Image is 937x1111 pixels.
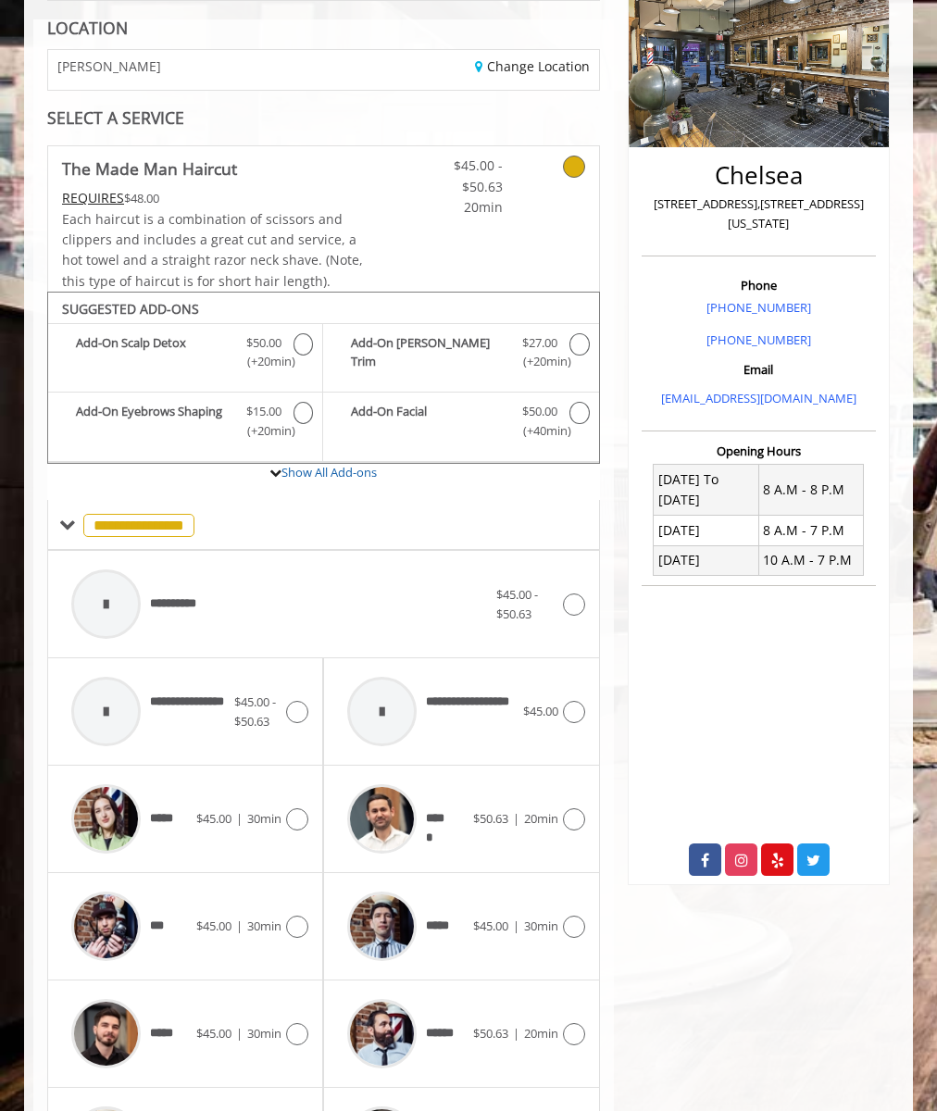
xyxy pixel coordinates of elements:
[646,279,871,292] h3: Phone
[62,189,124,206] span: This service needs some Advance to be paid before we block your appointment
[661,390,856,406] a: [EMAIL_ADDRESS][DOMAIN_NAME]
[62,156,237,181] b: The Made Man Haircut
[76,402,234,441] b: Add-On Eyebrows Shaping
[247,810,281,827] span: 30min
[524,918,558,934] span: 30min
[654,465,758,516] td: [DATE] To [DATE]
[475,57,590,75] a: Change Location
[281,464,377,481] a: Show All Add-ons
[706,299,811,316] a: [PHONE_NUMBER]
[522,402,557,421] span: $50.00
[513,918,519,934] span: |
[524,1025,558,1042] span: 20min
[62,300,199,318] b: SUGGESTED ADD-ONS
[332,333,589,377] label: Add-On Beard Trim
[47,17,128,39] b: LOCATION
[415,156,502,197] span: $45.00 - $50.63
[196,1025,231,1042] span: $45.00
[415,197,502,218] span: 20min
[196,810,231,827] span: $45.00
[351,402,510,441] b: Add-On Facial
[244,352,284,371] span: (+20min )
[246,402,281,421] span: $15.00
[247,1025,281,1042] span: 30min
[758,516,863,545] td: 8 A.M - 7 P.M
[351,333,510,372] b: Add-On [PERSON_NAME] Trim
[57,333,313,377] label: Add-On Scalp Detox
[57,59,161,73] span: [PERSON_NAME]
[646,194,871,233] p: [STREET_ADDRESS],[STREET_ADDRESS][US_STATE]
[62,210,363,290] span: Each haircut is a combination of scissors and clippers and includes a great cut and service, a ho...
[47,292,600,464] div: The Made Man Haircut Add-onS
[654,545,758,575] td: [DATE]
[758,465,863,516] td: 8 A.M - 8 P.M
[234,693,276,730] span: $45.00 - $50.63
[706,331,811,348] a: [PHONE_NUMBER]
[236,810,243,827] span: |
[57,402,313,445] label: Add-On Eyebrows Shaping
[523,703,558,719] span: $45.00
[47,109,600,127] div: SELECT A SERVICE
[247,918,281,934] span: 30min
[519,352,560,371] span: (+20min )
[513,1025,519,1042] span: |
[62,188,369,208] div: $48.00
[646,363,871,376] h3: Email
[513,810,519,827] span: |
[654,516,758,545] td: [DATE]
[236,918,243,934] span: |
[522,333,557,353] span: $27.00
[236,1025,243,1042] span: |
[76,333,234,372] b: Add-On Scalp Detox
[642,444,876,457] h3: Opening Hours
[473,918,508,934] span: $45.00
[519,421,560,441] span: (+40min )
[196,918,231,934] span: $45.00
[332,402,589,445] label: Add-On Facial
[524,810,558,827] span: 20min
[646,162,871,189] h2: Chelsea
[473,1025,508,1042] span: $50.63
[496,586,538,622] span: $45.00 - $50.63
[246,333,281,353] span: $50.00
[473,810,508,827] span: $50.63
[758,545,863,575] td: 10 A.M - 7 P.M
[244,421,284,441] span: (+20min )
